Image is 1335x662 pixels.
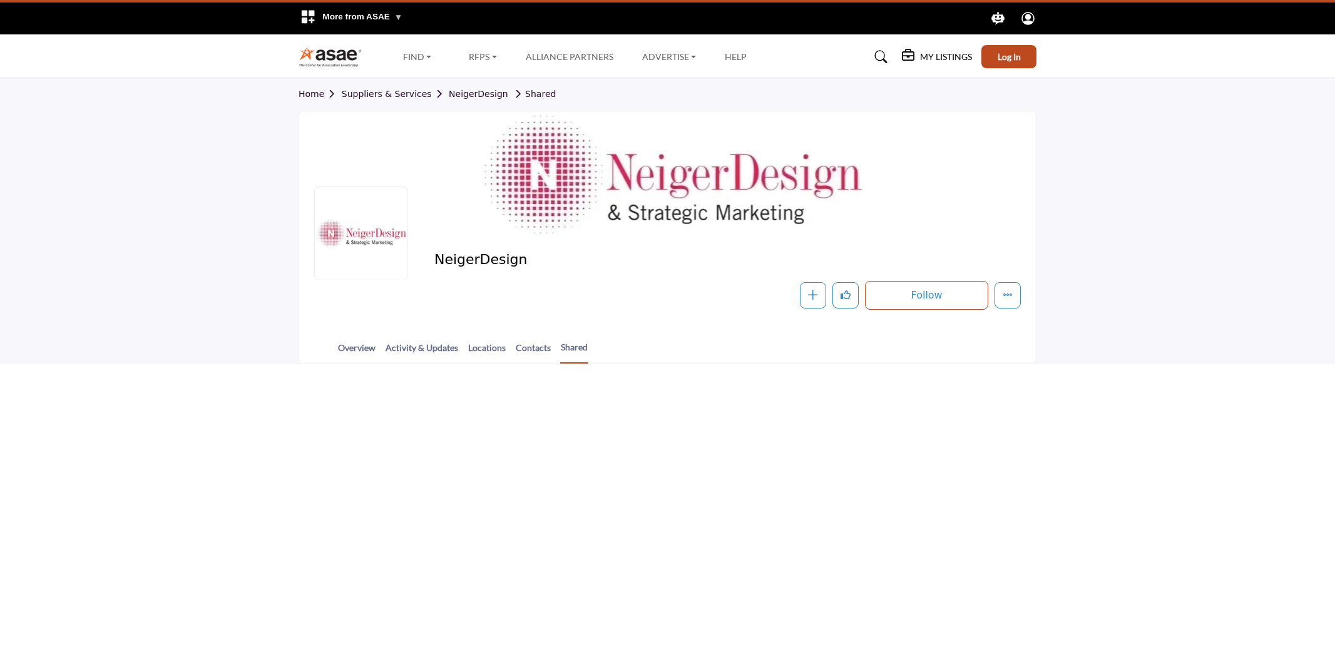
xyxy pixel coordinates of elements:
[998,51,1021,62] span: Log In
[292,3,411,34] div: More from ASAE
[511,89,556,99] a: Shared
[920,51,972,63] h5: My Listings
[560,340,588,364] a: Shared
[865,281,988,310] button: Follow
[633,48,705,66] a: Advertise
[342,89,449,99] a: Suppliers & Services
[460,48,506,66] a: RFPs
[468,341,506,363] a: Locations
[385,341,459,363] a: Activity & Updates
[515,341,551,363] a: Contacts
[725,51,747,62] a: Help
[322,12,402,21] span: More from ASAE
[526,51,613,62] a: Alliance Partners
[434,252,779,268] h2: NeigerDesign
[337,341,376,363] a: Overview
[394,48,441,66] a: Find
[902,49,972,64] div: My Listings
[862,47,896,67] a: Search
[832,282,859,308] button: Like
[299,89,342,99] a: Home
[981,45,1036,68] button: Log In
[449,89,508,99] a: NeigerDesign
[995,282,1021,308] button: More details
[299,46,368,67] img: site Logo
